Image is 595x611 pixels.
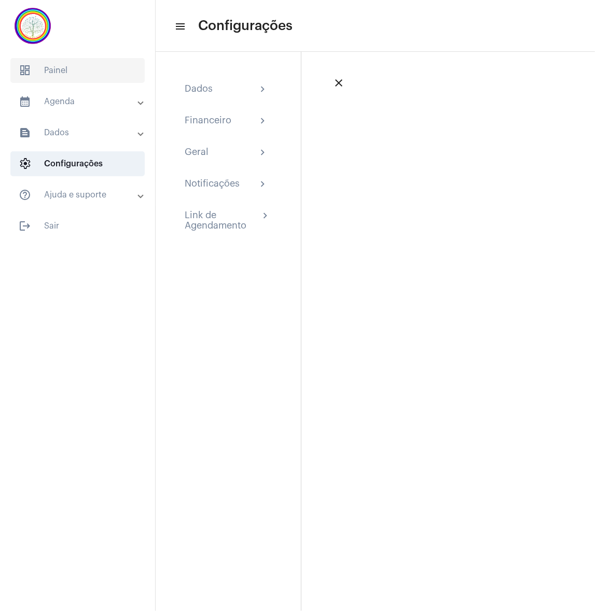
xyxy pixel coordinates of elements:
mat-expansion-panel-header: sidenav iconAjuda e suporte [6,182,155,207]
span: Configurações [10,151,145,176]
span: Configurações [198,18,293,34]
mat-expansion-panel-header: sidenav iconAgenda [6,89,155,114]
mat-icon: sidenav icon [19,95,31,108]
span: Sair [10,214,145,238]
mat-icon: sidenav icon [19,189,31,201]
img: c337f8d0-2252-6d55-8527-ab50248c0d14.png [8,5,57,47]
div: Geral [185,147,209,159]
mat-icon: sidenav icon [19,220,31,232]
mat-icon: chevron_right [257,83,269,96]
mat-icon: chevron_right [257,178,269,191]
mat-icon: sidenav icon [174,20,185,33]
mat-icon: sidenav icon [19,126,31,139]
span: sidenav icon [19,64,31,77]
span: sidenav icon [19,158,31,170]
mat-panel-title: Dados [19,126,139,139]
mat-panel-title: Ajuda e suporte [19,189,139,201]
mat-expansion-panel-header: sidenav iconDados [6,120,155,145]
mat-icon: close [333,77,345,89]
div: Notificações [185,178,240,191]
mat-icon: chevron_right [257,147,269,159]
div: Link de Agendamento [185,210,259,231]
mat-icon: chevron_right [257,115,269,127]
mat-icon: chevron_right [259,210,269,222]
div: Financeiro [185,115,231,127]
span: Painel [10,58,145,83]
mat-panel-title: Agenda [19,95,139,108]
div: Dados [185,83,213,96]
